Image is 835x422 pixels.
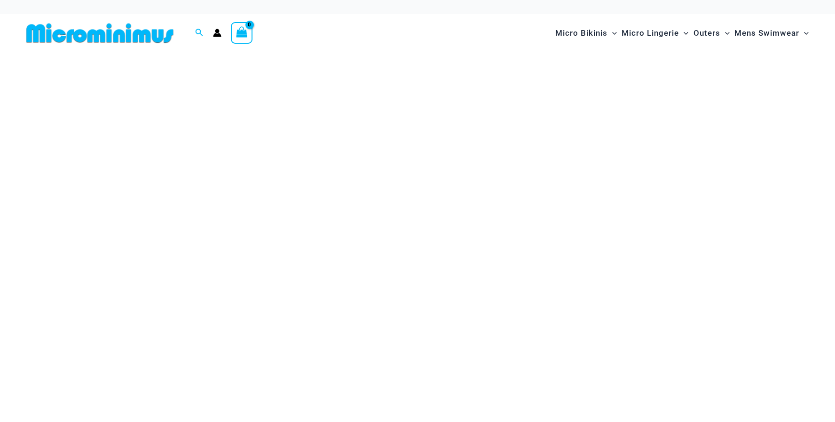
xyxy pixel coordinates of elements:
span: Menu Toggle [799,21,809,45]
span: Menu Toggle [607,21,617,45]
span: Outers [693,21,720,45]
span: Menu Toggle [679,21,688,45]
a: OutersMenu ToggleMenu Toggle [691,19,732,47]
img: MM SHOP LOGO FLAT [23,23,177,44]
a: Micro BikinisMenu ToggleMenu Toggle [553,19,619,47]
span: Micro Lingerie [622,21,679,45]
nav: Site Navigation [551,17,812,49]
a: View Shopping Cart, empty [231,22,252,44]
span: Micro Bikinis [555,21,607,45]
a: Mens SwimwearMenu ToggleMenu Toggle [732,19,811,47]
a: Micro LingerieMenu ToggleMenu Toggle [619,19,691,47]
a: Account icon link [213,29,221,37]
a: Search icon link [195,27,204,39]
span: Mens Swimwear [734,21,799,45]
span: Menu Toggle [720,21,730,45]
